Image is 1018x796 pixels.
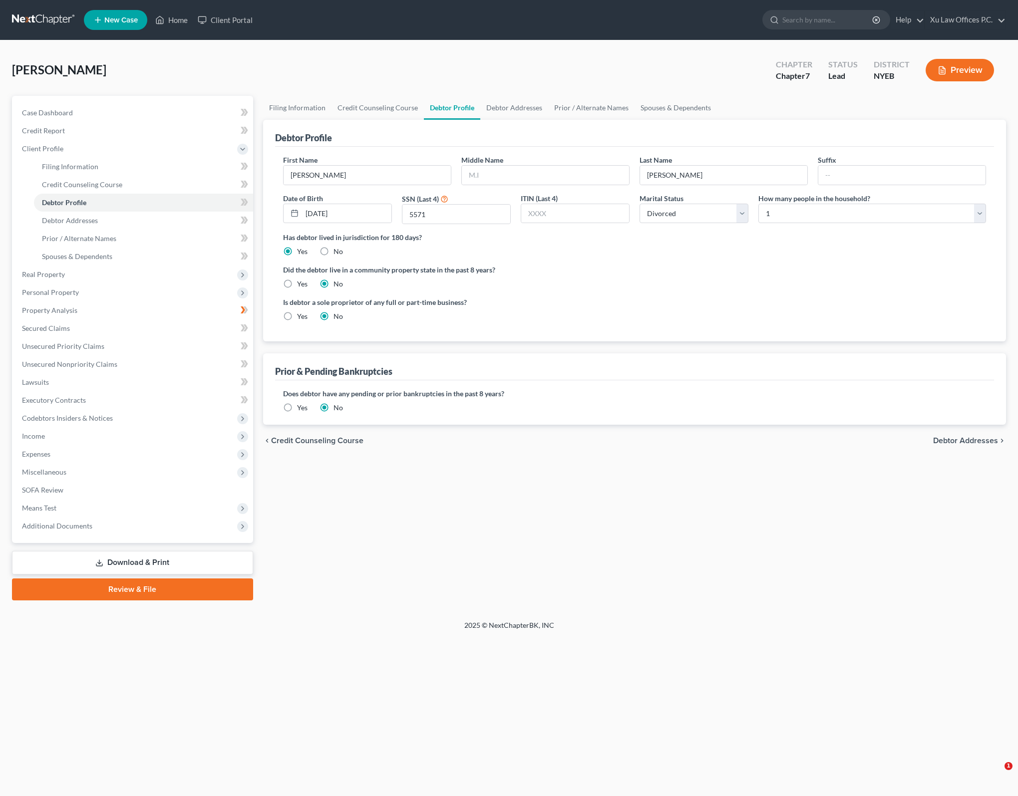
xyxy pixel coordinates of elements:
label: Is debtor a sole proprietor of any full or part-time business? [283,297,630,307]
a: Debtor Profile [34,194,253,212]
a: Case Dashboard [14,104,253,122]
span: Debtor Addresses [933,437,998,445]
a: Unsecured Nonpriority Claims [14,355,253,373]
label: Last Name [640,155,672,165]
span: Income [22,432,45,440]
label: Did the debtor live in a community property state in the past 8 years? [283,265,986,275]
input: M.I [462,166,629,185]
span: Additional Documents [22,522,92,530]
label: Yes [297,247,308,257]
a: Home [150,11,193,29]
div: District [874,59,910,70]
label: How many people in the household? [758,193,870,204]
span: Expenses [22,450,50,458]
a: Credit Counseling Course [332,96,424,120]
a: Spouses & Dependents [635,96,717,120]
label: Yes [297,403,308,413]
label: Middle Name [461,155,503,165]
a: Xu Law Offices P.C. [925,11,1006,29]
span: Prior / Alternate Names [42,234,116,243]
i: chevron_right [998,437,1006,445]
input: -- [818,166,986,185]
label: ITIN (Last 4) [521,193,558,204]
a: Secured Claims [14,319,253,337]
span: Credit Report [22,126,65,135]
label: First Name [283,155,318,165]
div: NYEB [874,70,910,82]
a: Debtor Addresses [480,96,548,120]
label: No [334,311,343,321]
a: Executory Contracts [14,391,253,409]
input: Search by name... [782,10,874,29]
a: Client Portal [193,11,258,29]
div: Lead [828,70,858,82]
span: Client Profile [22,144,63,153]
div: Chapter [776,59,812,70]
input: MM/DD/YYYY [302,204,391,223]
a: Lawsuits [14,373,253,391]
button: Debtor Addresses chevron_right [933,437,1006,445]
a: Download & Print [12,551,253,574]
a: Property Analysis [14,301,253,319]
span: Miscellaneous [22,468,66,476]
label: Date of Birth [283,193,323,204]
span: Filing Information [42,162,98,171]
label: SSN (Last 4) [402,194,439,204]
div: Chapter [776,70,812,82]
span: Credit Counseling Course [271,437,363,445]
div: 2025 © NextChapterBK, INC [225,620,794,638]
a: SOFA Review [14,481,253,499]
a: Spouses & Dependents [34,248,253,265]
a: Help [891,11,924,29]
label: No [334,279,343,289]
input: XXXX [521,204,629,223]
label: Suffix [818,155,836,165]
span: Personal Property [22,288,79,296]
a: Prior / Alternate Names [34,230,253,248]
div: Prior & Pending Bankruptcies [275,365,392,377]
label: No [334,247,343,257]
a: Prior / Alternate Names [548,96,635,120]
a: Filing Information [263,96,332,120]
span: Means Test [22,504,56,512]
label: Has debtor lived in jurisdiction for 180 days? [283,232,986,243]
a: Debtor Profile [424,96,480,120]
label: Yes [297,311,308,321]
button: chevron_left Credit Counseling Course [263,437,363,445]
a: Credit Counseling Course [34,176,253,194]
span: SOFA Review [22,486,63,494]
a: Unsecured Priority Claims [14,337,253,355]
a: Debtor Addresses [34,212,253,230]
span: Lawsuits [22,378,49,386]
span: Real Property [22,270,65,278]
span: [PERSON_NAME] [12,62,106,77]
span: Secured Claims [22,324,70,332]
label: Yes [297,279,308,289]
span: Unsecured Priority Claims [22,342,104,350]
label: Marital Status [640,193,683,204]
input: -- [640,166,807,185]
span: Case Dashboard [22,108,73,117]
span: 1 [1005,762,1013,770]
span: Codebtors Insiders & Notices [22,414,113,422]
input: -- [284,166,451,185]
span: Credit Counseling Course [42,180,122,189]
span: New Case [104,16,138,24]
input: XXXX [402,205,510,224]
div: Status [828,59,858,70]
iframe: Intercom live chat [984,762,1008,786]
a: Review & File [12,578,253,600]
span: 7 [805,71,810,80]
span: Debtor Profile [42,198,86,207]
a: Filing Information [34,158,253,176]
label: Does debtor have any pending or prior bankruptcies in the past 8 years? [283,388,986,399]
span: Spouses & Dependents [42,252,112,261]
span: Executory Contracts [22,396,86,404]
span: Unsecured Nonpriority Claims [22,360,117,368]
i: chevron_left [263,437,271,445]
span: Property Analysis [22,306,77,314]
label: No [334,403,343,413]
a: Credit Report [14,122,253,140]
div: Debtor Profile [275,132,332,144]
span: Debtor Addresses [42,216,98,225]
